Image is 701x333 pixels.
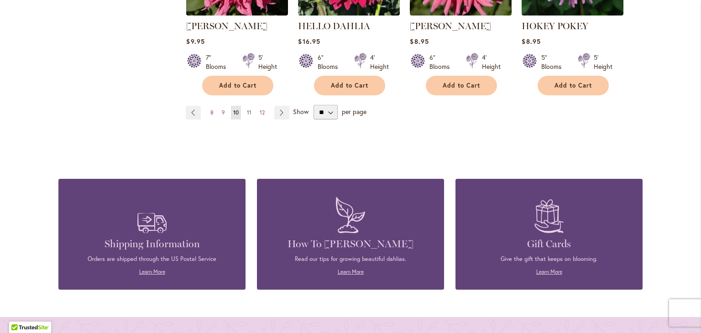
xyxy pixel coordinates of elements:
[541,53,567,71] div: 5" Blooms
[271,255,430,263] p: Read our tips for growing beautiful dahlias.
[298,21,370,31] a: HELLO DAHLIA
[293,107,309,116] span: Show
[429,53,455,71] div: 6" Blooms
[443,82,480,89] span: Add to Cart
[219,82,256,89] span: Add to Cart
[210,109,214,116] span: 8
[522,37,540,46] span: $8.95
[469,238,629,250] h4: Gift Cards
[271,238,430,250] h4: How To [PERSON_NAME]
[410,37,429,46] span: $8.95
[410,21,491,31] a: [PERSON_NAME]
[594,53,612,71] div: 5' Height
[233,109,239,116] span: 10
[536,268,562,275] a: Learn More
[72,255,232,263] p: Orders are shipped through the US Postal Service
[331,82,368,89] span: Add to Cart
[482,53,501,71] div: 4' Height
[338,268,364,275] a: Learn More
[258,53,277,71] div: 5' Height
[186,37,204,46] span: $9.95
[469,255,629,263] p: Give the gift that keeps on blooming.
[298,9,400,17] a: Hello Dahlia
[72,238,232,250] h4: Shipping Information
[208,106,216,120] a: 8
[314,76,385,95] button: Add to Cart
[555,82,592,89] span: Add to Cart
[426,76,497,95] button: Add to Cart
[247,109,251,116] span: 11
[522,21,588,31] a: HOKEY POKEY
[342,107,366,116] span: per page
[186,21,267,31] a: [PERSON_NAME]
[260,109,265,116] span: 12
[7,301,32,326] iframe: Launch Accessibility Center
[186,9,288,17] a: HELEN RICHMOND
[202,76,273,95] button: Add to Cart
[220,106,227,120] a: 9
[222,109,225,116] span: 9
[538,76,609,95] button: Add to Cart
[370,53,389,71] div: 4' Height
[139,268,165,275] a: Learn More
[245,106,254,120] a: 11
[257,106,267,120] a: 12
[410,9,512,17] a: HERBERT SMITH
[522,9,623,17] a: HOKEY POKEY
[206,53,231,71] div: 7" Blooms
[298,37,320,46] span: $16.95
[318,53,343,71] div: 6" Blooms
